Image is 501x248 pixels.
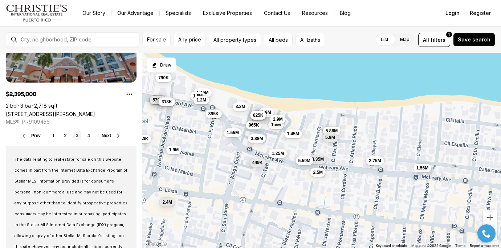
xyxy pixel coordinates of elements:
[73,131,81,140] a: 3
[458,37,490,43] span: Save search
[313,169,323,175] span: 2.5M
[227,129,239,135] span: 1.55M
[147,37,166,43] span: For sale
[196,97,206,103] span: 1.2M
[271,122,281,128] span: 1.8M
[455,244,465,248] a: Terms (opens in new tab)
[375,33,394,46] label: List
[135,134,151,143] button: 740K
[310,168,326,177] button: 2.5M
[6,111,95,117] a: 103-105 DE DIEGO AVE #701-702N, SAN JUAN PR, 00911
[322,133,338,142] button: 5.8M
[258,108,274,117] button: 1.9M
[296,156,313,165] button: 5.59M
[264,33,293,47] button: All beds
[272,150,284,156] span: 1.25M
[252,159,263,165] span: 449K
[194,88,211,97] button: 1.45M
[138,136,148,141] span: 740K
[258,8,296,18] button: Contact Us
[284,129,302,138] button: 1.45M
[159,97,175,106] button: 318K
[49,131,58,140] a: 1
[273,116,283,122] span: 2.9M
[102,133,121,139] button: Next
[174,33,206,47] button: Any price
[251,135,263,141] span: 3.88M
[31,133,41,138] span: Prev
[122,87,137,101] button: Property options
[190,91,206,100] button: 1.5M
[411,244,451,248] span: Map data ©2025 Google
[431,36,445,44] span: filters
[196,90,208,96] span: 1.45M
[445,10,460,16] span: Login
[250,111,266,119] button: 625K
[416,165,428,171] span: 1.56M
[147,57,176,73] button: Start drawing
[394,33,415,46] label: Map
[209,33,261,47] button: All property types
[205,109,222,118] button: 895K
[323,127,341,135] button: 5.88M
[84,131,93,140] a: 4
[312,156,324,162] span: 3.35M
[249,122,259,128] span: 965K
[414,164,431,172] button: 1.56M
[160,8,197,18] a: Specialists
[269,149,287,157] button: 1.25M
[326,128,338,134] span: 5.88M
[448,32,450,37] span: 1
[418,33,450,47] button: Allfilters1
[162,199,172,205] span: 2.4M
[453,33,495,47] button: Save search
[249,158,266,167] button: 449K
[233,102,248,111] button: 3.2M
[159,197,175,206] button: 2.4M
[111,8,159,18] a: Our Advantage
[296,8,334,18] a: Resources
[423,36,429,44] span: All
[194,96,209,104] button: 1.2M
[178,37,201,43] span: Any price
[208,111,219,117] span: 895K
[366,156,384,165] button: 2.75M
[248,134,266,143] button: 3.88M
[158,75,169,80] span: 790K
[298,157,310,163] span: 5.59M
[334,8,357,18] a: Blog
[483,210,497,225] button: Zoom in
[158,97,175,105] button: 1.38M
[309,155,327,163] button: 3.35M
[162,99,172,104] span: 318K
[325,135,335,140] span: 5.8M
[142,33,171,47] button: For sale
[155,73,172,82] button: 790K
[152,97,163,103] span: 575K
[197,8,258,18] a: Exclusive Properties
[236,103,245,109] span: 3.2M
[169,147,179,152] span: 1.9M
[6,4,68,22] a: logo
[77,8,111,18] a: Our Story
[470,10,491,16] span: Register
[102,133,111,138] span: Next
[287,131,299,137] span: 1.45M
[270,115,286,123] button: 2.9M
[465,6,495,20] button: Register
[268,120,284,129] button: 1.8M
[61,131,70,140] a: 2
[441,6,464,20] button: Login
[261,109,271,115] span: 1.9M
[296,33,325,47] button: All baths
[224,128,242,137] button: 1.55M
[470,244,499,248] a: Report a map error
[150,95,166,104] button: 575K
[166,145,182,154] button: 1.9M
[369,157,381,163] span: 2.75M
[246,121,262,129] button: 965K
[49,131,93,140] nav: Pagination
[193,93,203,99] span: 1.5M
[253,112,264,118] span: 625K
[21,133,41,139] button: Prev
